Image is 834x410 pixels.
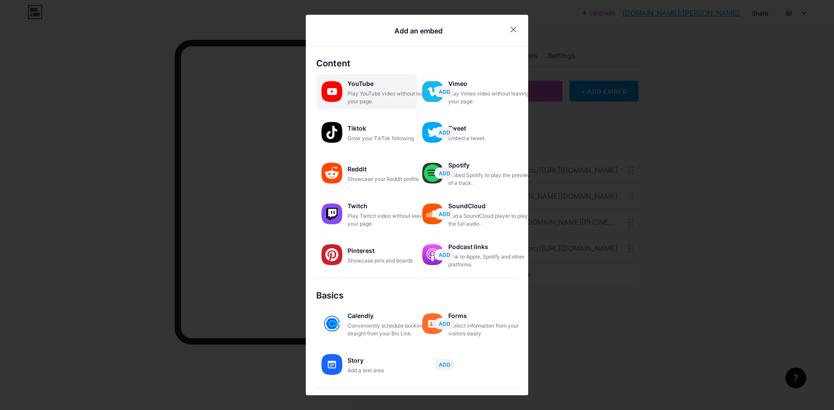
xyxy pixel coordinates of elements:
div: Grow your TikTok following [347,134,434,142]
img: twitter [422,122,443,143]
div: Vimeo [448,78,535,90]
img: story [321,354,342,375]
img: calendly [321,313,342,334]
div: Play Vimeo video without leaving your page. [448,90,535,105]
div: Spotify [448,159,535,171]
img: vimeo [422,81,443,102]
div: Embed Spotify to play the preview of a track. [448,171,535,187]
div: Tweet [448,122,535,134]
div: Pinterest [347,245,434,257]
div: Play YouTube video without leaving your page. [347,90,434,105]
div: Showcase pins and boards [347,257,434,265]
span: ADD [439,210,450,218]
button: ADD [434,127,454,138]
img: pinterest [321,244,342,265]
img: spotify [422,163,443,184]
span: ADD [439,251,450,259]
div: Story [347,354,434,367]
span: ADD [439,320,450,328]
div: Add a SoundCloud player to play the full audio. [448,212,535,228]
span: ADD [439,129,450,136]
img: podcastlinks [422,244,443,265]
div: Play Twitch video without leaving your page. [347,212,434,228]
div: Calendly [347,310,434,322]
div: Forms [448,310,535,322]
div: Showcase your Reddit profile [347,175,434,183]
button: ADD [434,249,454,260]
div: Twitch [347,200,434,212]
button: ADD [434,167,454,179]
button: ADD [434,359,454,370]
span: ADD [439,88,450,95]
div: Podcast links [448,241,535,253]
img: reddit [321,163,342,184]
div: Reddit [347,163,434,175]
img: twitch [321,203,342,224]
span: ADD [439,170,450,177]
button: ADD [434,86,454,97]
div: YouTube [347,78,434,90]
div: Collect information from your visitors easily [448,322,535,338]
div: Embed a tweet. [448,134,535,142]
div: Tiktok [347,122,434,134]
span: ADD [439,361,450,368]
img: soundcloud [422,203,443,224]
img: tiktok [321,122,342,143]
img: forms [422,313,443,334]
div: Conveniently schedule bookings straight from your Bio Link. [347,322,434,338]
button: ADD [434,208,454,220]
div: Link to Apple, Spotify and other platforms. [448,253,535,269]
img: youtube [321,81,342,102]
div: Add a text area [347,367,434,374]
button: ADD [434,318,454,329]
div: Add an embed [394,26,443,36]
div: Basics [316,289,518,302]
div: Content [316,57,518,70]
div: SoundCloud [448,200,535,212]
